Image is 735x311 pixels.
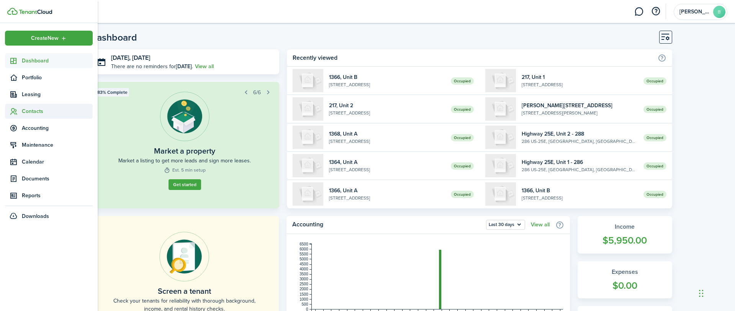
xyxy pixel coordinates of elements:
img: B [485,182,516,206]
span: Accounting [22,124,93,132]
img: B [293,69,323,92]
widget-step-time: Est. 5 min setup [164,167,206,174]
span: Create New [31,36,59,41]
span: Occupied [451,77,474,85]
tspan: 2000 [300,287,308,291]
img: Online payments [159,232,209,282]
button: Customise [659,31,672,44]
button: Last 30 days [486,220,525,230]
tspan: 6500 [300,242,308,246]
widget-list-item-title: 1366, Unit B [522,187,638,195]
p: There are no reminders for . [111,62,193,70]
img: 2 [293,97,323,121]
home-widget-title: Accounting [292,220,482,230]
span: Occupied [643,162,666,170]
span: Occupied [451,162,474,170]
button: Next step [263,87,273,98]
widget-list-item-description: [STREET_ADDRESS] [522,195,638,201]
span: Occupied [643,134,666,141]
widget-list-item-title: Highway 25E, Unit 1 - 286 [522,158,638,166]
widget-list-item-description: [STREET_ADDRESS] [329,195,445,201]
home-widget-title: Recently viewed [293,53,653,62]
span: Dashboard [22,57,93,65]
span: Reports [22,192,93,200]
div: Drag [699,282,704,305]
widget-list-item-title: 1364, Unit A [329,158,445,166]
a: Expenses$0.00 [578,261,672,299]
span: Occupied [643,77,666,85]
button: Open menu [486,220,525,230]
tspan: 1500 [300,292,308,296]
span: Branden [679,9,710,15]
img: A [293,154,323,177]
tspan: 6000 [300,247,308,251]
a: View all [195,62,214,70]
img: A [293,182,323,206]
a: Income$5,950.00 [578,216,672,254]
img: 2 - 288 [485,126,516,149]
img: 1 - 737 [485,97,516,121]
img: 1 [485,69,516,92]
tspan: 5500 [300,252,308,256]
img: 1 - 286 [485,154,516,177]
span: Downloads [22,212,49,220]
widget-list-item-description: 286 US-25E, [GEOGRAPHIC_DATA], [GEOGRAPHIC_DATA], 37821, [GEOGRAPHIC_DATA] [522,166,638,173]
widget-list-item-description: 286 US-25E, [GEOGRAPHIC_DATA], [GEOGRAPHIC_DATA], 37821, [GEOGRAPHIC_DATA] [522,138,638,145]
widget-stats-count: $5,950.00 [585,233,665,248]
widget-list-item-title: 1366, Unit A [329,187,445,195]
span: Occupied [643,191,666,198]
widget-list-item-title: 217, Unit 1 [522,73,638,81]
span: Documents [22,175,93,183]
span: Portfolio [22,74,93,82]
img: TenantCloud [19,10,52,14]
widget-list-item-title: 217, Unit 2 [329,101,445,110]
tspan: 5000 [300,257,308,261]
span: Occupied [451,106,474,113]
header-page-title: Dashboard [90,33,137,42]
tspan: 2500 [300,282,308,286]
img: TenantCloud [7,8,18,15]
tspan: 4000 [300,267,308,271]
tspan: 500 [302,302,308,306]
span: 83% Complete [97,89,128,96]
span: Occupied [451,191,474,198]
iframe: Chat Widget [604,228,735,311]
h3: [DATE], [DATE] [111,53,274,63]
tspan: 1000 [300,297,308,301]
span: Contacts [22,107,93,115]
widget-step-description: Market a listing to get more leads and sign more leases. [118,157,251,165]
widget-list-item-description: [STREET_ADDRESS] [329,166,445,173]
a: View all [531,222,550,228]
a: Dashboard [5,53,93,68]
span: Occupied [451,134,474,141]
img: A [293,126,323,149]
widget-list-item-title: Highway 25E, Unit 2 - 288 [522,130,638,138]
span: Leasing [22,90,93,98]
widget-list-item-description: [STREET_ADDRESS] [329,110,445,116]
a: Messaging [632,2,646,21]
a: Get started [169,179,201,190]
widget-list-item-title: 1366, Unit B [329,73,445,81]
home-placeholder-title: Screen a tenant [158,285,211,297]
widget-list-item-title: 1368, Unit A [329,130,445,138]
widget-stats-title: Income [585,222,665,231]
span: Calendar [22,158,93,166]
b: [DATE] [176,62,192,70]
widget-list-item-title: [PERSON_NAME][STREET_ADDRESS] [522,101,638,110]
widget-step-title: Market a property [154,145,215,157]
tspan: 4500 [300,262,308,266]
tspan: 3000 [300,277,308,281]
button: Open menu [5,31,93,46]
tspan: 3500 [300,272,308,276]
button: Prev step [241,87,251,98]
widget-stats-title: Expenses [585,267,665,277]
widget-list-item-description: [STREET_ADDRESS] [522,81,638,88]
span: Occupied [643,106,666,113]
button: Open resource center [649,5,662,18]
span: Maintenance [22,141,93,149]
widget-stats-count: $0.00 [585,278,665,293]
a: Reports [5,188,93,203]
span: 6/6 [253,88,261,97]
img: Listing [160,92,210,141]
